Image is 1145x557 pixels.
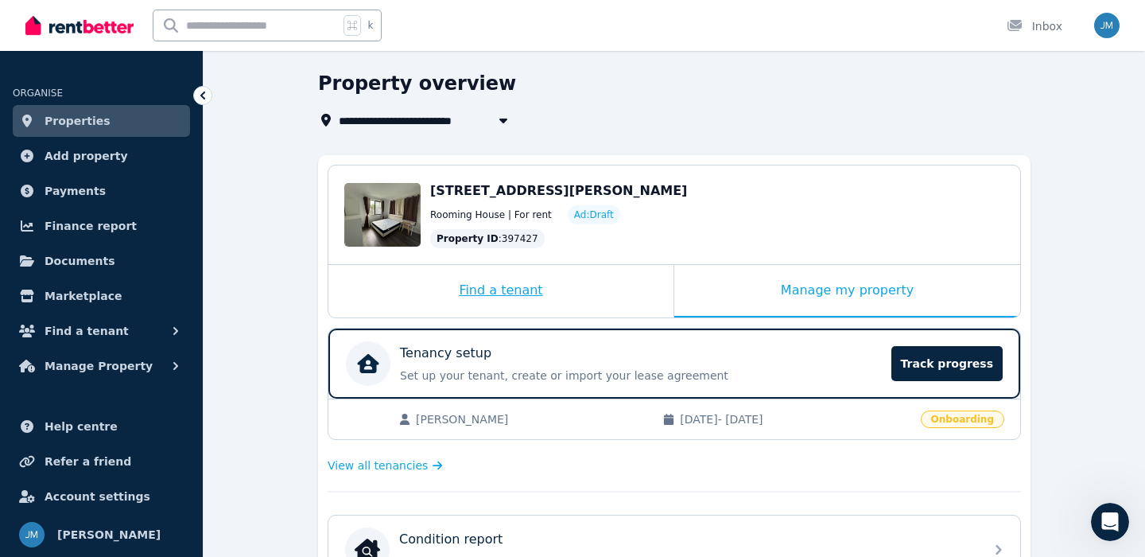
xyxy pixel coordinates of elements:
[1007,18,1062,34] div: Inbox
[13,140,190,172] a: Add property
[574,208,614,221] span: Ad: Draft
[13,245,190,277] a: Documents
[328,458,443,473] a: View all tenancies
[430,229,545,248] div: : 397427
[32,140,286,167] p: How can we help?
[32,113,286,140] p: Hi [PERSON_NAME]
[13,280,190,312] a: Marketplace
[45,146,128,166] span: Add property
[430,208,552,221] span: Rooming House | For rent
[416,411,646,427] span: [PERSON_NAME]
[680,411,910,427] span: [DATE] - [DATE]
[328,329,1020,399] a: Tenancy setupSet up your tenant, create or import your lease agreementTrack progress
[13,175,190,207] a: Payments
[400,368,882,384] p: Set up your tenant, create or import your lease agreement
[16,279,302,340] div: Send us a messageWe typically reply in under 30 minutes
[45,286,122,306] span: Marketplace
[252,450,278,462] span: Help
[25,14,134,37] img: RentBetter
[71,241,163,258] div: [PERSON_NAME]
[19,522,45,547] img: Jason Ma
[17,212,301,271] div: Profile image for JodieNo worries [PERSON_NAME]. If you need further help just reach back out. Ch...
[891,346,1003,381] span: Track progress
[367,19,373,32] span: k
[437,232,499,245] span: Property ID
[921,411,1004,428] span: Onboarding
[328,458,428,473] span: View all tenancies
[328,265,673,317] div: Find a tenant
[45,111,111,130] span: Properties
[33,363,129,380] span: Search for help
[674,265,1020,317] div: Manage my property
[132,450,187,462] span: Messages
[45,356,153,376] span: Manage Property
[189,25,221,57] img: Profile image for Jeremy
[35,450,71,462] span: Home
[33,201,285,218] div: Recent message
[45,487,150,506] span: Account settings
[33,310,266,326] div: We typically reply in under 30 minutes
[219,25,251,57] img: Profile image for Jodie
[23,355,295,387] button: Search for help
[57,525,161,544] span: [PERSON_NAME]
[13,315,190,347] button: Find a tenant
[250,25,281,57] img: Profile image for Dan
[1091,503,1129,541] iframe: Intercom live chat
[106,411,212,474] button: Messages
[33,293,266,310] div: Send us a message
[45,216,137,236] span: Finance report
[45,417,118,436] span: Help centre
[430,183,687,198] span: [STREET_ADDRESS][PERSON_NAME]
[1094,13,1120,38] img: Jason Ma
[166,241,212,258] div: • 1h ago
[13,481,190,512] a: Account settings
[318,71,516,96] h1: Property overview
[16,188,302,271] div: Recent messageProfile image for JodieNo worries [PERSON_NAME]. If you need further help just reac...
[45,181,106,201] span: Payments
[13,210,190,242] a: Finance report
[13,105,190,137] a: Properties
[33,225,64,257] img: Profile image for Jodie
[45,251,115,271] span: Documents
[13,350,190,382] button: Manage Property
[13,88,63,99] span: ORGANISE
[71,226,755,239] span: No worries [PERSON_NAME]. If you need further help just reach back out. Cheers, [PERSON_NAME] + T...
[13,446,190,477] a: Refer a friend
[13,411,190,442] a: Help centre
[45,321,129,341] span: Find a tenant
[32,30,147,56] img: logo
[33,399,266,416] div: Rental Payments - How They Work
[400,344,491,363] p: Tenancy setup
[23,393,295,423] div: Rental Payments - How They Work
[212,411,318,474] button: Help
[45,452,131,471] span: Refer a friend
[399,530,503,549] p: Condition report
